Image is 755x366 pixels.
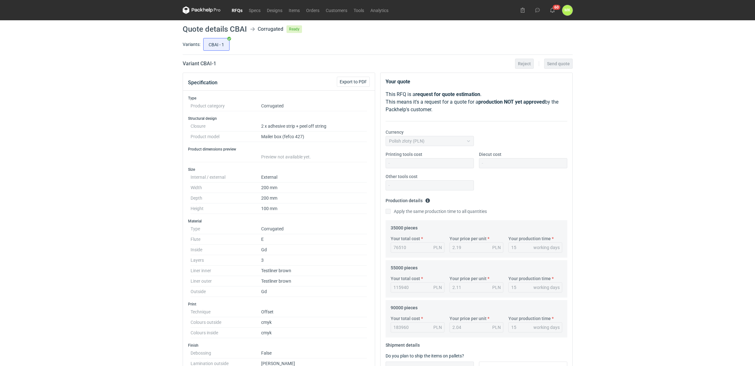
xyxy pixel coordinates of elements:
div: PLN [433,284,442,291]
h3: Type [188,96,370,101]
dd: Testliner brown [261,266,367,276]
span: Preview not available yet. [261,154,311,159]
dd: Mailer box (fefco 427) [261,132,367,142]
label: Your total cost [391,315,420,322]
label: Currency [386,129,404,135]
strong: production NOT yet approved [478,99,545,105]
dd: Corrugated [261,101,367,111]
span: Ready [286,25,302,33]
dt: Colours outside [191,317,261,328]
dt: Inside [191,245,261,255]
button: MK [562,5,573,16]
dt: Flute [191,234,261,245]
dd: 2 x adhesive strip + peel off string [261,121,367,132]
dt: Outside [191,286,261,297]
dt: Debossing [191,348,261,358]
h3: Size [188,167,370,172]
dd: E [261,234,367,245]
div: PLN [492,244,501,251]
button: Export to PDF [337,77,370,87]
div: PLN [492,284,501,291]
h3: Finish [188,343,370,348]
dd: 200 mm [261,183,367,193]
label: Other tools cost [386,173,418,180]
dt: Colours inside [191,328,261,338]
dd: Corrugated [261,224,367,234]
legend: 90000 pieces [391,303,418,310]
strong: request for quote estimation [415,91,480,97]
h2: Variant CBAI - 1 [183,60,216,67]
button: Specification [188,75,217,90]
div: working days [533,324,560,331]
button: Reject [515,59,534,69]
dt: Height [191,203,261,214]
strong: Your quote [386,79,410,85]
dt: Type [191,224,261,234]
a: Items [286,6,303,14]
div: PLN [433,244,442,251]
dt: Depth [191,193,261,203]
h3: Material [188,219,370,224]
h3: Product dimensions preview [188,147,370,152]
dd: Gd [261,286,367,297]
dd: External [261,172,367,183]
label: CBAI - 1 [203,38,230,51]
label: Printing tools cost [386,151,422,157]
button: Send quote [544,59,573,69]
label: Your total cost [391,275,420,282]
dd: Gd [261,245,367,255]
a: Customers [323,6,350,14]
div: Martyna Kasperska [562,5,573,16]
label: Your price per unit [450,315,487,322]
a: Orders [303,6,323,14]
dt: Liner outer [191,276,261,286]
div: PLN [492,324,501,331]
a: Specs [246,6,264,14]
div: Corrugated [258,25,283,33]
legend: Shipment details [386,340,420,348]
svg: Packhelp Pro [183,6,221,14]
dd: Testliner brown [261,276,367,286]
dt: Product category [191,101,261,111]
dt: Liner inner [191,266,261,276]
span: Reject [518,61,531,66]
a: Designs [264,6,286,14]
dt: Internal / external [191,172,261,183]
label: Variants: [183,41,200,48]
button: 60 [547,5,557,15]
dt: Width [191,183,261,193]
div: working days [533,284,560,291]
label: Diecut cost [479,151,501,157]
legend: 55000 pieces [391,263,418,270]
a: RFQs [229,6,246,14]
dt: Product model [191,132,261,142]
dd: 200 mm [261,193,367,203]
dd: False [261,348,367,358]
h3: Structural design [188,116,370,121]
p: This RFQ is a . This means it's a request for a quote for a by the Packhelp's customer. [386,91,567,113]
label: Your production time [508,235,551,242]
h3: Print [188,302,370,307]
span: Send quote [547,61,570,66]
label: Your production time [508,315,551,322]
h1: Quote details CBAI [183,25,247,33]
dd: cmyk [261,317,367,328]
dd: 3 [261,255,367,266]
legend: Production details [386,196,430,203]
div: PLN [433,324,442,331]
legend: 35000 pieces [391,223,418,230]
label: Your total cost [391,235,420,242]
dd: 100 mm [261,203,367,214]
dt: Technique [191,307,261,317]
dt: Layers [191,255,261,266]
a: Tools [350,6,367,14]
label: Your price per unit [450,275,487,282]
div: working days [533,244,560,251]
dt: Closure [191,121,261,132]
dd: Offset [261,307,367,317]
dd: cmyk [261,328,367,338]
label: Apply the same production time to all quantities [386,208,487,215]
label: Do you plan to ship the items on pallets? [386,353,464,358]
label: Your price per unit [450,235,487,242]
